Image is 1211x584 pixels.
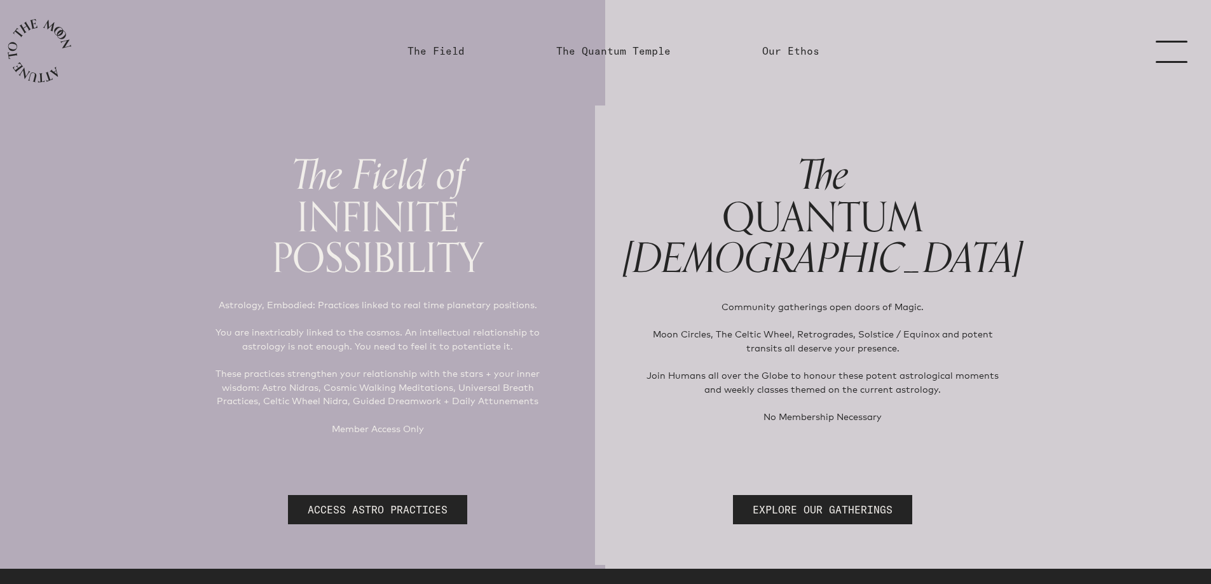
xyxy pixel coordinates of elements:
h1: INFINITE POSSIBILITY [189,154,567,278]
a: The Field [407,43,465,58]
span: [DEMOGRAPHIC_DATA] [623,226,1023,292]
a: ACCESS ASTRO PRACTICES [288,495,467,524]
a: EXPLORE OUR GATHERINGS [733,495,912,524]
p: Community gatherings open doors of Magic. Moon Circles, The Celtic Wheel, Retrogrades, Solstice /... [643,300,1002,423]
a: The Quantum Temple [556,43,671,58]
a: Our Ethos [762,43,819,58]
p: Astrology, Embodied: Practices linked to real time planetary positions. You are inextricably link... [209,298,547,435]
span: The Field of [291,142,465,209]
h1: QUANTUM [623,154,1023,280]
span: The [797,142,849,209]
